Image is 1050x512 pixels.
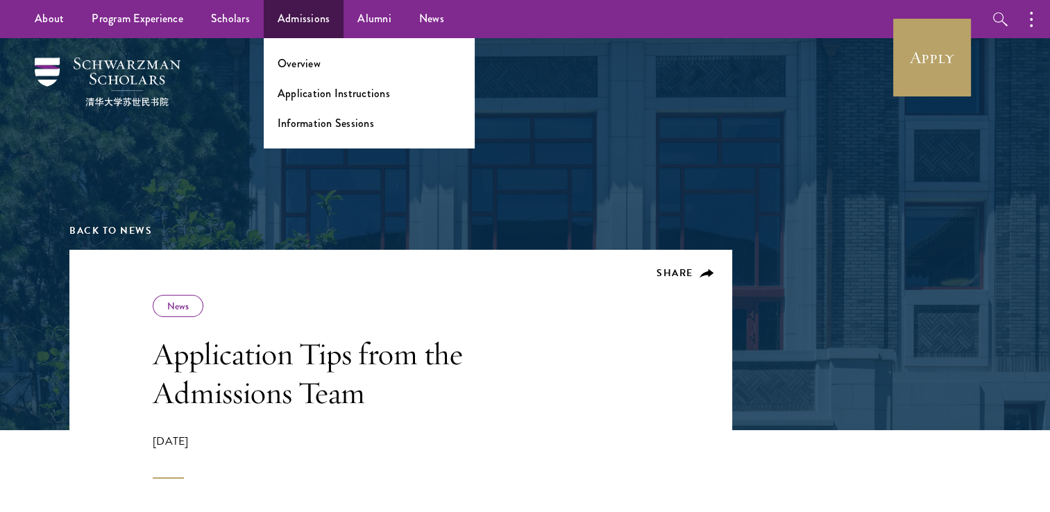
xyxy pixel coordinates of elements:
[657,267,714,280] button: Share
[153,433,548,479] div: [DATE]
[35,58,180,106] img: Schwarzman Scholars
[167,299,189,313] a: News
[69,223,152,238] a: Back to News
[278,56,321,71] a: Overview
[893,19,971,96] a: Apply
[278,85,390,101] a: Application Instructions
[657,266,693,280] span: Share
[153,334,548,412] h1: Application Tips from the Admissions Team
[278,115,374,131] a: Information Sessions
